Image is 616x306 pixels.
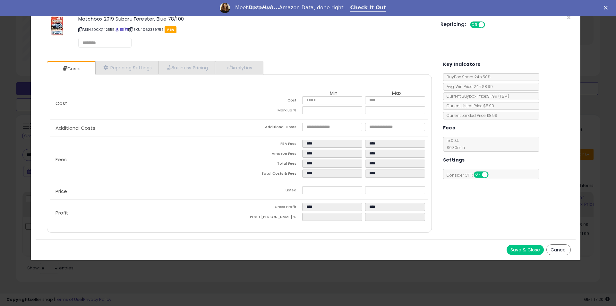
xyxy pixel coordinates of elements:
[487,172,498,178] span: OFF
[443,124,455,132] h5: Fees
[443,60,481,68] h5: Key Indicators
[215,61,262,74] a: Analytics
[443,103,494,109] span: Current Listed Price: $8.99
[239,213,302,223] td: Profit [PERSON_NAME] %
[471,22,479,28] span: ON
[443,113,497,118] span: Current Landed Price: $8.99
[239,123,302,133] td: Additional Costs
[302,91,365,96] th: Min
[498,93,509,99] span: ( FBM )
[474,172,482,178] span: ON
[239,96,302,106] td: Cost
[50,189,239,194] p: Price
[248,4,279,11] i: DataHub...
[239,106,302,116] td: Mark up %
[507,245,544,255] button: Save & Close
[365,91,428,96] th: Max
[239,170,302,179] td: Total Costs & Fees
[443,156,465,164] h5: Settings
[50,101,239,106] p: Cost
[441,22,466,27] h5: Repricing:
[235,4,345,11] div: Meet Amazon Data, done right.
[159,61,215,74] a: Business Pricing
[239,160,302,170] td: Total Fees
[567,13,571,22] span: ×
[443,74,490,80] span: BuyBox Share 24h: 50%
[443,145,465,150] span: $0.30 min
[443,172,497,178] span: Consider CPT:
[239,150,302,160] td: Amazon Fees
[546,244,571,255] button: Cancel
[50,126,239,131] p: Additional Costs
[50,210,239,215] p: Profit
[443,138,465,150] span: 15.00 %
[220,3,230,13] img: Profile image for Georgie
[350,4,386,12] a: Check It Out
[239,186,302,196] td: Listed
[47,62,95,75] a: Costs
[50,157,239,162] p: Fees
[239,203,302,213] td: Gross Profit
[487,93,509,99] span: $11.99
[239,140,302,150] td: FBA Fees
[484,22,494,28] span: OFF
[95,61,159,74] a: Repricing Settings
[443,84,493,89] span: Avg. Win Price 24h: $8.99
[443,93,509,99] span: Current Buybox Price:
[604,6,610,10] div: Close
